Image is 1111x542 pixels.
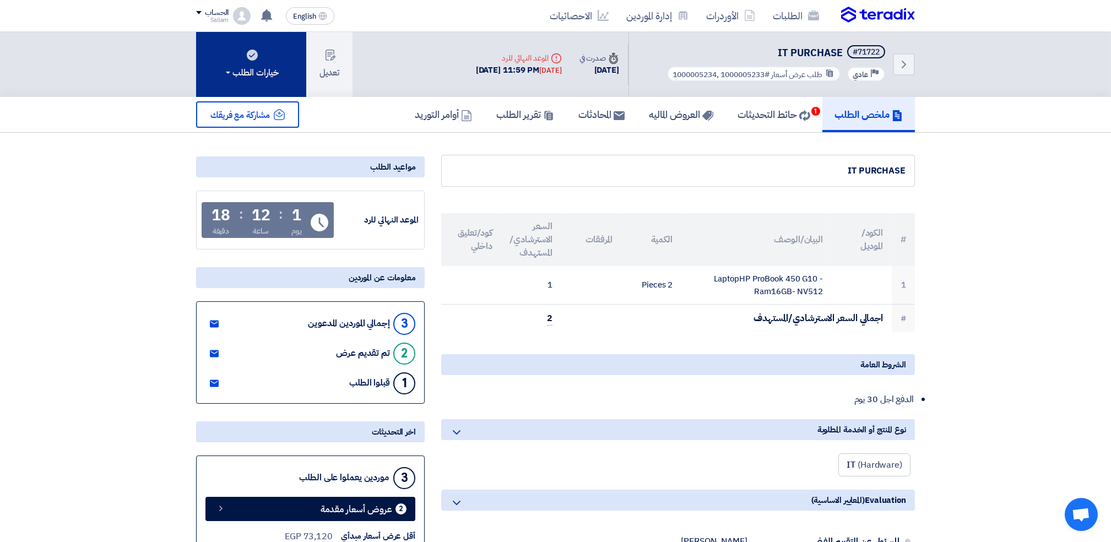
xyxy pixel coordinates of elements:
div: 18 [212,208,230,223]
h5: IT PURCHASE [665,45,887,61]
a: حائط التحديثات1 [725,97,822,132]
div: موردين يعملوا على الطلب [299,473,389,483]
div: IT PURCHASE [451,164,906,177]
div: اخر التحديثات [196,421,425,442]
h5: تقرير الطلب [496,108,554,121]
div: صدرت في [579,52,619,64]
h5: أوامر التوريد [415,108,472,121]
span: English [293,13,316,20]
span: عروض أسعار مقدمة [321,505,392,513]
span: مشاركة مع فريقك [210,109,270,122]
span: Evaluation [865,494,906,506]
div: 2 [393,343,415,365]
button: خيارات الطلب [196,32,306,97]
div: الحساب [205,8,229,18]
img: Teradix logo [841,7,915,23]
div: تم تقديم عرض [336,348,390,359]
th: المرفقات [561,213,621,266]
span: الشروط العامة [860,359,906,371]
button: English [286,7,334,25]
span: (Hardware) [858,458,902,471]
div: دقيقة [213,225,230,237]
div: 1 [393,372,415,394]
div: 3 [393,313,415,335]
div: [DATE] 11:59 PM [476,64,562,77]
div: خيارات الطلب [224,66,279,79]
td: اجمالي السعر الاسترشادي/المستهدف [561,305,892,332]
span: طلب عرض أسعار [771,69,822,80]
div: [DATE] [579,64,619,77]
th: الكمية [621,213,681,266]
h5: العروض الماليه [649,108,713,121]
div: 1 [292,208,301,223]
th: # [892,213,915,266]
a: المحادثات [566,97,637,132]
h5: حائط التحديثات [738,108,810,121]
span: (المعايير الاساسية) [811,494,865,506]
span: IT PURCHASE [778,45,843,60]
td: LaptopHP ProBook 450 G10 -Ram16GB- NV512 [681,266,832,305]
a: أوامر التوريد [403,97,484,132]
div: مواعيد الطلب [196,156,425,177]
button: تعديل [306,32,353,97]
div: : [279,204,283,224]
div: Sallam [196,17,229,23]
div: قبلوا الطلب [349,378,390,388]
span: 2 [547,312,552,326]
div: #71722 [853,48,880,56]
li: الدفع اجل 30 يوم [452,388,915,410]
div: : [239,204,243,224]
div: 12 [252,208,270,223]
div: يوم [291,225,302,237]
td: 1 [892,266,915,305]
span: نوع المنتج أو الخدمة المطلوبة [817,424,906,436]
a: الاحصائيات [541,3,617,29]
a: الطلبات [764,3,828,29]
a: تقرير الطلب [484,97,566,132]
div: 3 [393,467,415,489]
div: الموعد النهائي للرد [336,214,419,226]
div: ساعة [253,225,269,237]
span: 1 [811,107,820,116]
span: #1000005233 ,1000005234 [673,69,769,80]
div: 2 [395,503,407,514]
th: السعر الاسترشادي/المستهدف [501,213,561,266]
div: [DATE] [539,65,561,76]
div: معلومات عن الموردين [196,267,425,288]
a: ملخص الطلب [822,97,915,132]
td: # [892,305,915,332]
span: IT [847,458,855,471]
a: العروض الماليه [637,97,725,132]
a: إدارة الموردين [617,3,697,29]
div: إجمالي الموردين المدعوين [308,318,390,329]
a: الأوردرات [697,3,764,29]
img: profile_test.png [233,7,251,25]
th: الكود/الموديل [832,213,892,266]
h5: ملخص الطلب [834,108,903,121]
td: 2 Pieces [621,266,681,305]
span: عادي [853,69,868,80]
th: البيان/الوصف [681,213,832,266]
a: 2 عروض أسعار مقدمة [205,497,415,521]
div: Open chat [1065,498,1098,531]
div: الموعد النهائي للرد [476,52,562,64]
h5: المحادثات [578,108,625,121]
td: 1 [501,266,561,305]
th: كود/تعليق داخلي [441,213,501,266]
